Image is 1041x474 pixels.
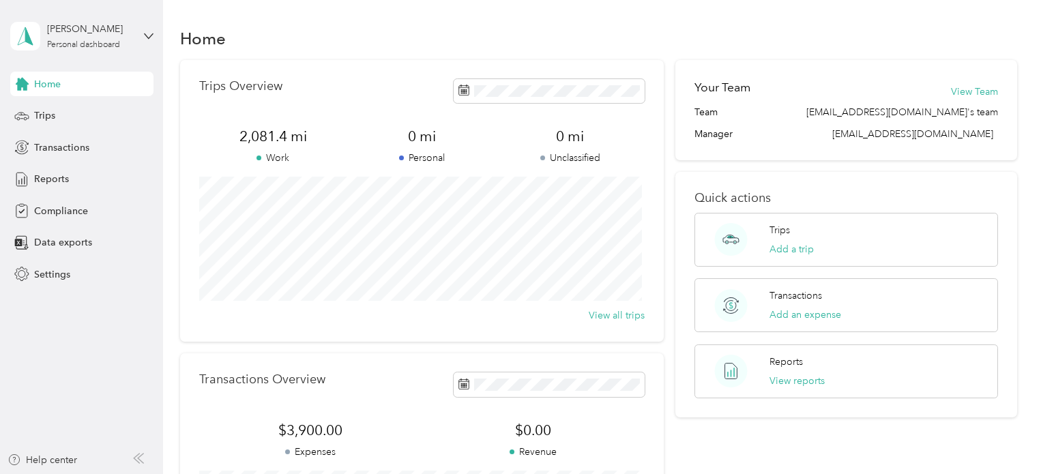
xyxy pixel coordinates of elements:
[769,288,822,303] p: Transactions
[347,151,496,165] p: Personal
[769,223,790,237] p: Trips
[589,308,645,323] button: View all trips
[965,398,1041,474] iframe: Everlance-gr Chat Button Frame
[199,127,348,146] span: 2,081.4 mi
[496,151,645,165] p: Unclassified
[694,127,733,141] span: Manager
[694,191,998,205] p: Quick actions
[199,445,422,459] p: Expenses
[496,127,645,146] span: 0 mi
[422,421,644,440] span: $0.00
[8,453,77,467] button: Help center
[34,108,55,123] span: Trips
[769,242,814,256] button: Add a trip
[951,85,998,99] button: View Team
[34,235,92,250] span: Data exports
[422,445,644,459] p: Revenue
[199,151,348,165] p: Work
[769,355,803,369] p: Reports
[769,374,825,388] button: View reports
[34,204,88,218] span: Compliance
[34,172,69,186] span: Reports
[34,140,89,155] span: Transactions
[806,105,998,119] span: [EMAIL_ADDRESS][DOMAIN_NAME]'s team
[47,41,120,49] div: Personal dashboard
[832,128,993,140] span: [EMAIL_ADDRESS][DOMAIN_NAME]
[694,105,718,119] span: Team
[347,127,496,146] span: 0 mi
[180,31,226,46] h1: Home
[34,267,70,282] span: Settings
[769,308,841,322] button: Add an expense
[47,22,132,36] div: [PERSON_NAME]
[199,372,325,387] p: Transactions Overview
[34,77,61,91] span: Home
[199,79,282,93] p: Trips Overview
[694,79,750,96] h2: Your Team
[199,421,422,440] span: $3,900.00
